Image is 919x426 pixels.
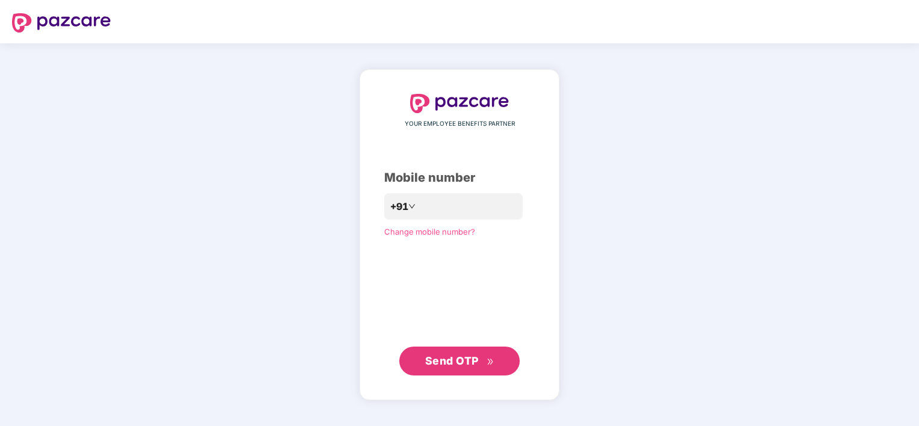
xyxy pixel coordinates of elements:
[408,203,416,210] span: down
[384,168,535,187] div: Mobile number
[384,227,475,236] a: Change mobile number?
[487,358,494,366] span: double-right
[405,119,515,129] span: YOUR EMPLOYEE BENEFITS PARTNER
[12,13,111,32] img: logo
[399,347,520,375] button: Send OTPdouble-right
[390,199,408,214] span: +91
[425,354,479,367] span: Send OTP
[410,94,509,113] img: logo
